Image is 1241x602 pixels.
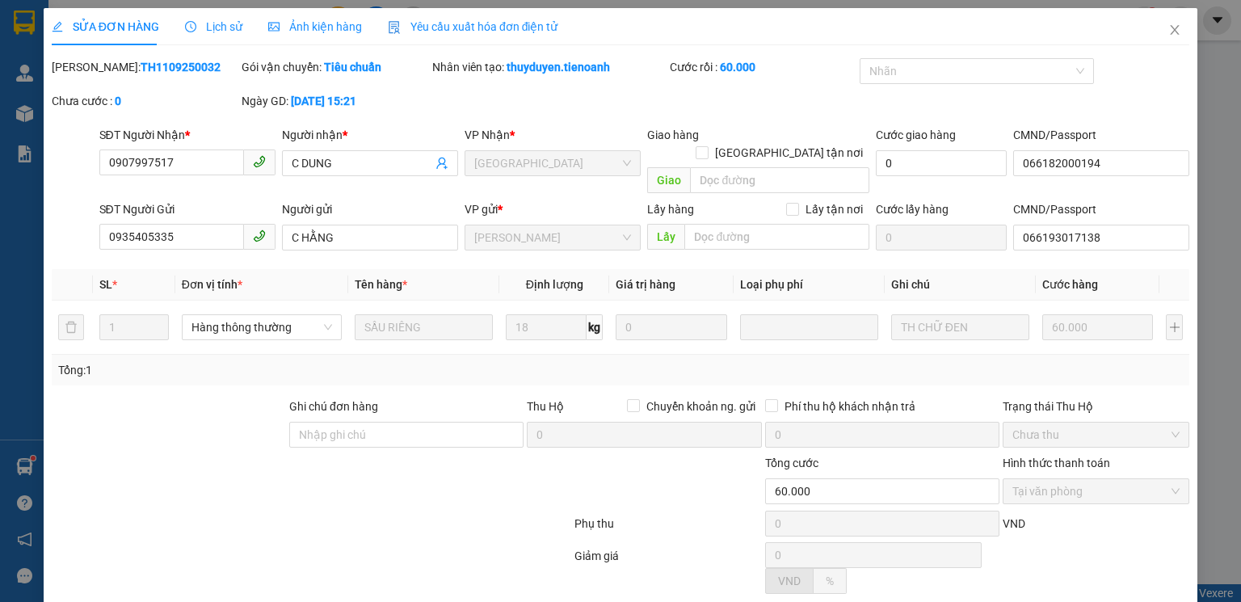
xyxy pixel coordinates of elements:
[141,61,221,74] b: TH1109250032
[474,151,631,175] span: Thủ Đức
[1012,479,1180,503] span: Tại văn phòng
[6,60,116,68] span: VP Gửi: [GEOGRAPHIC_DATA]
[432,58,667,76] div: Nhân viên tạo:
[58,361,480,379] div: Tổng: 1
[734,269,885,301] th: Loại phụ phí
[60,9,226,24] span: CTY TNHH DLVT TIẾN OANH
[52,21,63,32] span: edit
[647,128,699,141] span: Giao hàng
[876,225,1007,250] input: Cước lấy hàng
[6,71,110,88] span: ĐC: 804 Song Hành, XLHN, P Hiệp Phú Q9
[435,157,448,170] span: user-add
[616,314,726,340] input: 0
[123,60,206,68] span: VP Nhận: Hai Bà Trưng
[58,314,84,340] button: delete
[268,20,362,33] span: Ảnh kiện hàng
[388,20,558,33] span: Yêu cầu xuất hóa đơn điện tử
[647,224,684,250] span: Lấy
[185,20,242,33] span: Lịch sử
[465,200,641,218] div: VP gửi
[355,314,493,340] input: VD: Bàn, Ghế
[507,61,610,74] b: thuyduyen.tienoanh
[474,225,631,250] span: Cư Kuin
[115,95,121,107] b: 0
[6,92,66,100] span: ĐT:0935 82 08 08
[282,200,458,218] div: Người gửi
[465,128,510,141] span: VP Nhận
[242,58,428,76] div: Gói vận chuyển:
[268,21,280,32] span: picture
[182,278,242,291] span: Đơn vị tính
[289,422,524,448] input: Ghi chú đơn hàng
[684,224,869,250] input: Dọc đường
[670,58,856,76] div: Cước rồi :
[1012,423,1180,447] span: Chưa thu
[1042,314,1153,340] input: 0
[1166,314,1183,340] button: plus
[1013,126,1189,144] div: CMND/Passport
[388,21,401,34] img: icon
[876,203,949,216] label: Cước lấy hàng
[282,126,458,144] div: Người nhận
[1152,8,1197,53] button: Close
[1003,517,1025,530] span: VND
[826,575,834,587] span: %
[1013,200,1189,218] div: CMND/Passport
[690,167,869,193] input: Dọc đường
[1168,23,1181,36] span: close
[52,58,238,76] div: [PERSON_NAME]:
[242,92,428,110] div: Ngày GD:
[778,575,801,587] span: VND
[108,40,178,52] strong: 1900 633 614
[765,457,818,469] span: Tổng cước
[253,229,266,242] span: phone
[123,92,179,100] span: ĐT: 0935371718
[191,315,332,339] span: Hàng thông thường
[799,200,869,218] span: Lấy tận nơi
[99,200,276,218] div: SĐT Người Gửi
[99,126,276,144] div: SĐT Người Nhận
[52,92,238,110] div: Chưa cước :
[616,278,675,291] span: Giá trị hàng
[573,515,763,543] div: Phụ thu
[527,400,564,413] span: Thu Hộ
[876,150,1007,176] input: Cước giao hàng
[52,20,159,33] span: SỬA ĐƠN HÀNG
[526,278,583,291] span: Định lượng
[720,61,755,74] b: 60.000
[1003,457,1110,469] label: Hình thức thanh toán
[876,128,956,141] label: Cước giao hàng
[1042,278,1098,291] span: Cước hàng
[778,398,922,415] span: Phí thu hộ khách nhận trả
[573,547,763,601] div: Giảm giá
[35,106,208,119] span: ----------------------------------------------
[647,203,694,216] span: Lấy hàng
[99,278,112,291] span: SL
[289,400,378,413] label: Ghi chú đơn hàng
[63,27,224,37] strong: NHẬN HÀNG NHANH - GIAO TỐC HÀNH
[587,314,603,340] span: kg
[324,61,381,74] b: Tiêu chuẩn
[709,144,869,162] span: [GEOGRAPHIC_DATA] tận nơi
[291,95,356,107] b: [DATE] 15:21
[123,76,233,84] span: ĐC: [STREET_ADDRESS] BMT
[6,11,47,51] img: logo
[355,278,407,291] span: Tên hàng
[891,314,1029,340] input: Ghi Chú
[185,21,196,32] span: clock-circle
[1003,398,1189,415] div: Trạng thái Thu Hộ
[640,398,762,415] span: Chuyển khoản ng. gửi
[885,269,1036,301] th: Ghi chú
[647,167,690,193] span: Giao
[253,155,266,168] span: phone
